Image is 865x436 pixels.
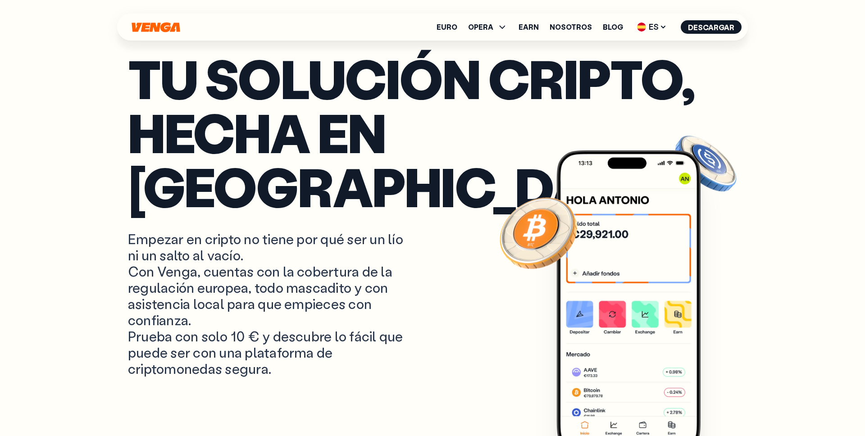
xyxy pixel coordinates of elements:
a: Earn [519,23,539,31]
a: Euro [437,23,457,31]
img: Bitcoin [498,192,579,273]
svg: Inicio [131,22,181,32]
a: Nosotros [550,23,592,31]
button: Descargar [681,20,742,34]
p: Tu solución cripto, hecha en [GEOGRAPHIC_DATA] [128,51,737,213]
a: Blog [603,23,623,31]
p: Empezar en cripto no tiene por qué ser un lío ni un salto al vacío. Con Venga, cuentas con la cob... [128,231,413,377]
span: OPERA [468,23,493,31]
span: OPERA [468,22,508,32]
img: flag-es [637,23,646,32]
span: ES [634,20,670,34]
img: USDC coin [674,131,738,196]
